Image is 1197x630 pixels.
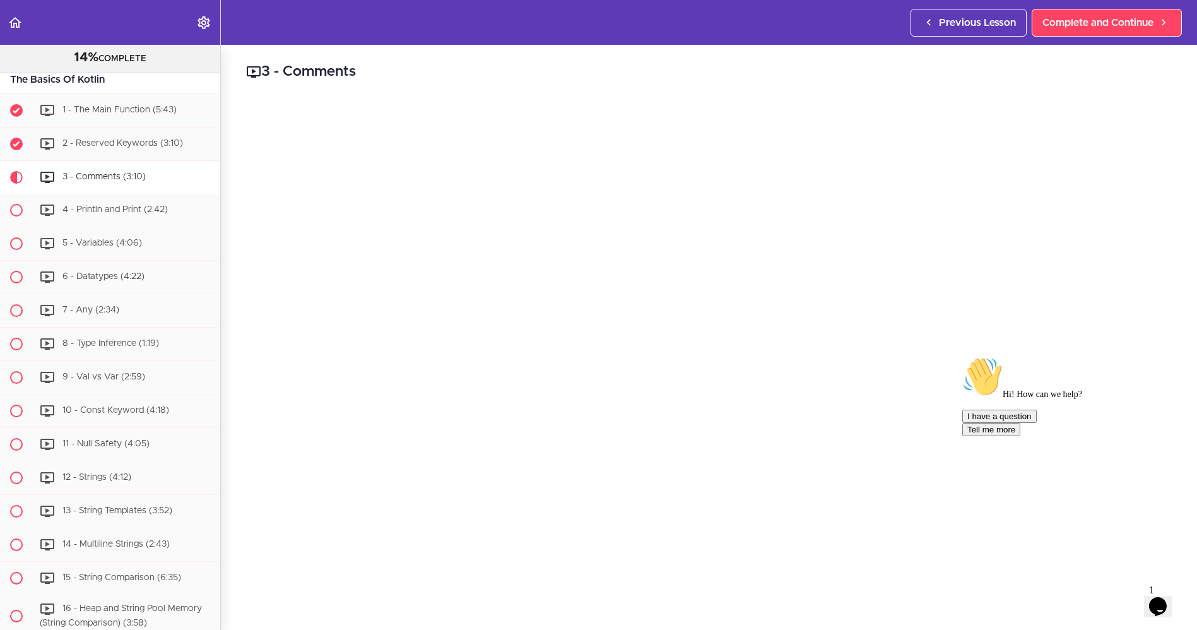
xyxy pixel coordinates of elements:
span: Hi! How can we help? [5,38,125,47]
span: 16 - Heap and String Pool Memory (String Comparison) (3:58) [40,604,202,627]
span: 9 - Val vs Var (2:59) [62,372,145,381]
span: 7 - Any (2:34) [62,306,119,314]
span: 10 - Const Keyword (4:18) [62,406,169,415]
h2: 3 - Comments [246,61,1172,83]
a: Previous Lesson [911,9,1027,37]
span: 2 - Reserved Keywords (3:10) [62,139,183,148]
span: Previous Lesson [939,15,1016,30]
div: COMPLETE [16,50,204,66]
span: 12 - Strings (4:12) [62,473,131,482]
iframe: chat widget [1144,579,1184,617]
iframe: chat widget [957,352,1184,573]
span: 13 - String Templates (3:52) [62,506,172,515]
span: 11 - Null Safety (4:05) [62,439,150,448]
span: 4 - Println and Print (2:42) [62,205,168,214]
span: 6 - Datatypes (4:22) [62,272,144,281]
span: 3 - Comments (3:10) [62,172,146,181]
button: I have a question [5,58,80,71]
span: 14 - Multiline Strings (2:43) [62,540,170,549]
span: Complete and Continue [1042,15,1153,30]
img: :wave: [5,5,45,45]
span: 1 - The Main Function (5:43) [62,105,177,114]
span: 5 - Variables (4:06) [62,239,142,247]
iframe: Video Player [246,102,1172,622]
a: Complete and Continue [1032,9,1182,37]
svg: Back to course curriculum [8,15,23,30]
span: 15 - String Comparison (6:35) [62,573,181,582]
div: 👋Hi! How can we help?I have a questionTell me more [5,5,232,85]
span: 8 - Type Inference (1:19) [62,339,159,348]
span: 14% [74,51,98,64]
button: Tell me more [5,71,63,85]
svg: Settings Menu [196,15,211,30]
